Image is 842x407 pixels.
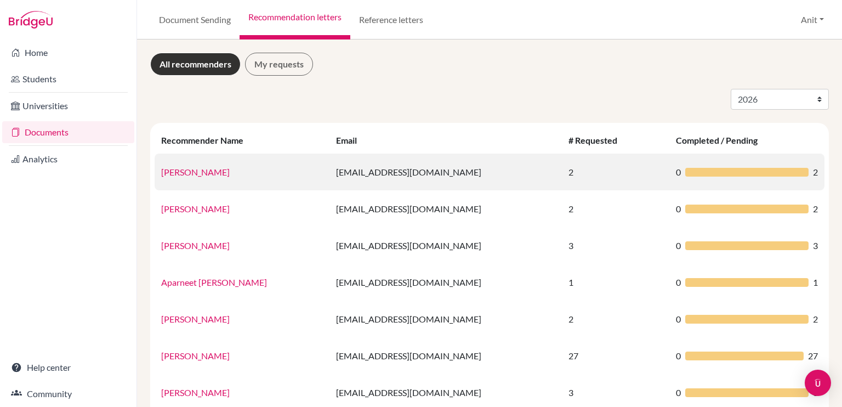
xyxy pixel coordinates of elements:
a: Analytics [2,148,134,170]
span: 2 [813,202,818,216]
a: Students [2,68,134,90]
span: 2 [813,166,818,179]
td: [EMAIL_ADDRESS][DOMAIN_NAME] [329,190,562,227]
a: [PERSON_NAME] [161,314,230,324]
span: 3 [813,239,818,252]
td: 1 [562,264,669,301]
div: # Requested [568,135,628,145]
div: Email [336,135,368,145]
div: Recommender Name [161,135,254,145]
span: 0 [676,166,681,179]
a: Universities [2,95,134,117]
span: 27 [808,349,818,363]
span: 0 [676,313,681,326]
a: All recommenders [150,53,241,76]
a: Aparneet [PERSON_NAME] [161,277,267,287]
div: Completed / Pending [676,135,769,145]
div: Open Intercom Messenger [805,370,831,396]
a: [PERSON_NAME] [161,240,230,251]
td: [EMAIL_ADDRESS][DOMAIN_NAME] [329,337,562,374]
a: [PERSON_NAME] [161,351,230,361]
td: 27 [562,337,669,374]
td: [EMAIL_ADDRESS][DOMAIN_NAME] [329,227,562,264]
span: 0 [676,276,681,289]
td: 3 [562,227,669,264]
td: [EMAIL_ADDRESS][DOMAIN_NAME] [329,301,562,337]
a: Help center [2,357,134,378]
span: 0 [676,349,681,363]
a: My requests [245,53,313,76]
span: 0 [676,386,681,399]
a: Community [2,383,134,405]
span: 2 [813,313,818,326]
button: Anit [796,9,829,30]
a: Documents [2,121,134,143]
span: 1 [813,276,818,289]
td: 2 [562,301,669,337]
td: 2 [562,190,669,227]
a: [PERSON_NAME] [161,167,230,177]
span: 0 [676,202,681,216]
img: Bridge-U [9,11,53,29]
td: [EMAIL_ADDRESS][DOMAIN_NAME] [329,154,562,190]
a: [PERSON_NAME] [161,203,230,214]
a: Home [2,42,134,64]
span: 0 [676,239,681,252]
td: 2 [562,154,669,190]
td: [EMAIL_ADDRESS][DOMAIN_NAME] [329,264,562,301]
a: [PERSON_NAME] [161,387,230,398]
